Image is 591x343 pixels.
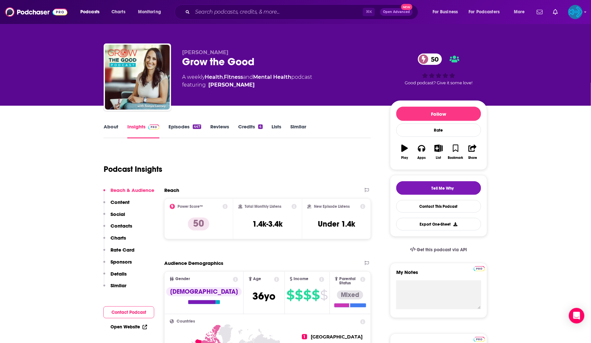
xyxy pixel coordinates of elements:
button: Open AdvancedNew [380,8,413,16]
p: Sponsors [110,259,132,265]
button: open menu [509,7,533,17]
p: Contacts [110,223,132,229]
button: Charts [103,235,126,247]
span: For Podcasters [469,7,500,17]
button: Contacts [103,223,132,235]
button: Social [103,211,125,223]
button: Rate Card [103,247,134,259]
a: Sonya Looney [208,81,255,89]
span: $ [295,290,303,300]
p: Charts [110,235,126,241]
button: Show profile menu [568,5,583,19]
div: Apps [418,156,426,160]
span: Countries [177,319,195,324]
span: Income [294,277,309,281]
h1: Podcast Insights [104,164,162,174]
span: and [243,74,253,80]
span: $ [286,290,294,300]
span: $ [303,290,311,300]
div: [DEMOGRAPHIC_DATA] [166,287,242,296]
span: Parental Status [339,277,359,285]
div: 50Good podcast? Give it some love! [390,49,487,89]
button: tell me why sparkleTell Me Why [396,181,481,195]
span: Get this podcast via API [417,247,467,253]
img: Podchaser Pro [474,337,485,342]
span: $ [320,290,328,300]
a: Fitness [224,74,243,80]
a: Credits4 [238,124,262,138]
span: Age [253,277,261,281]
h2: Audience Demographics [164,260,223,266]
img: User Profile [568,5,583,19]
div: Bookmark [448,156,463,160]
button: Export One-Sheet [396,218,481,231]
h2: Total Monthly Listens [245,204,282,209]
img: tell me why sparkle [424,186,429,191]
div: 447 [193,124,201,129]
label: My Notes [396,269,481,280]
a: Contact This Podcast [396,200,481,213]
button: open menu [428,7,466,17]
span: Logged in as backbonemedia [568,5,583,19]
a: Get this podcast via API [405,242,472,258]
div: Search podcasts, credits, & more... [181,5,424,19]
button: Follow [396,107,481,121]
a: Pro website [474,336,485,342]
div: A weekly podcast [182,73,312,89]
button: open menu [76,7,108,17]
span: 36 yo [253,290,276,302]
a: 50 [418,53,442,65]
a: Show notifications dropdown [534,6,545,18]
span: Podcasts [80,7,99,17]
a: Charts [107,7,129,17]
a: Open Website [110,324,147,330]
a: Show notifications dropdown [550,6,561,18]
button: Share [464,140,481,164]
span: Charts [111,7,125,17]
input: Search podcasts, credits, & more... [192,7,363,17]
a: Mental Health [253,74,291,80]
div: Play [401,156,408,160]
h3: 1.4k-3.4k [252,219,283,229]
span: Good podcast? Give it some love! [405,80,473,85]
button: Apps [413,140,430,164]
span: [PERSON_NAME] [182,49,228,55]
h2: New Episode Listens [314,204,350,209]
span: 1 [302,334,307,339]
img: Podchaser - Follow, Share and Rate Podcasts [5,6,67,18]
button: Contact Podcast [103,306,154,318]
button: List [430,140,447,164]
p: Rate Card [110,247,134,253]
span: [GEOGRAPHIC_DATA] [311,334,363,340]
span: More [514,7,525,17]
span: featuring [182,81,312,89]
div: 4 [258,124,262,129]
img: Grow the Good [105,45,170,110]
a: Reviews [210,124,229,138]
span: Open Advanced [383,10,410,14]
span: Monitoring [138,7,161,17]
button: Similar [103,282,126,294]
span: $ [312,290,319,300]
p: Reach & Audience [110,187,154,193]
img: Podchaser Pro [474,266,485,271]
button: Content [103,199,130,211]
a: Similar [291,124,307,138]
a: Health [205,74,223,80]
p: Social [110,211,125,217]
h2: Reach [164,187,179,193]
span: ⌘ K [363,8,375,16]
p: Details [110,271,127,277]
button: Play [396,140,413,164]
p: 50 [188,218,209,231]
a: Episodes447 [168,124,201,138]
button: open menu [133,7,169,17]
img: Podchaser Pro [148,124,159,130]
span: For Business [433,7,458,17]
span: , [223,74,224,80]
span: 50 [424,53,442,65]
p: Similar [110,282,126,289]
button: open menu [465,7,509,17]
